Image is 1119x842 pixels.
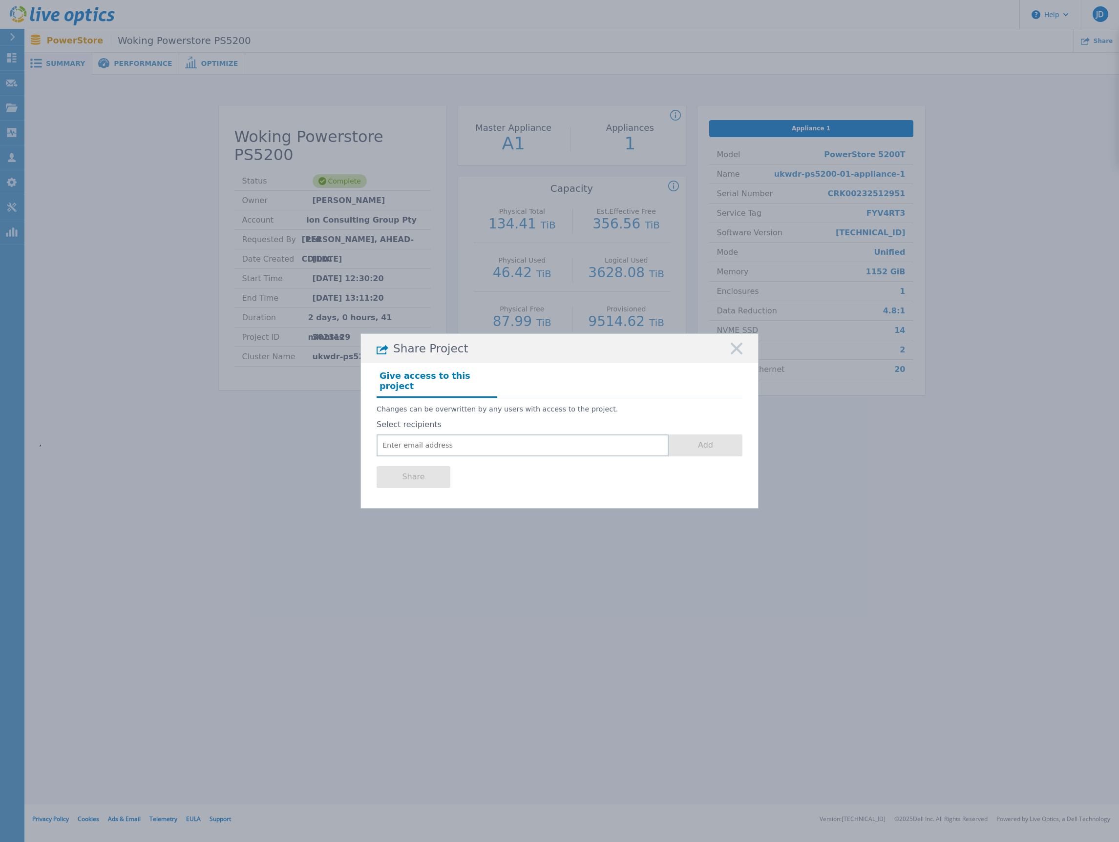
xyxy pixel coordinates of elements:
[377,368,497,397] h4: Give access to this project
[377,420,742,429] label: Select recipients
[669,434,742,456] button: Add
[377,405,742,413] p: Changes can be overwritten by any users with access to the project.
[393,342,468,355] span: Share Project
[377,434,669,456] input: Enter email address
[377,466,450,488] button: Share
